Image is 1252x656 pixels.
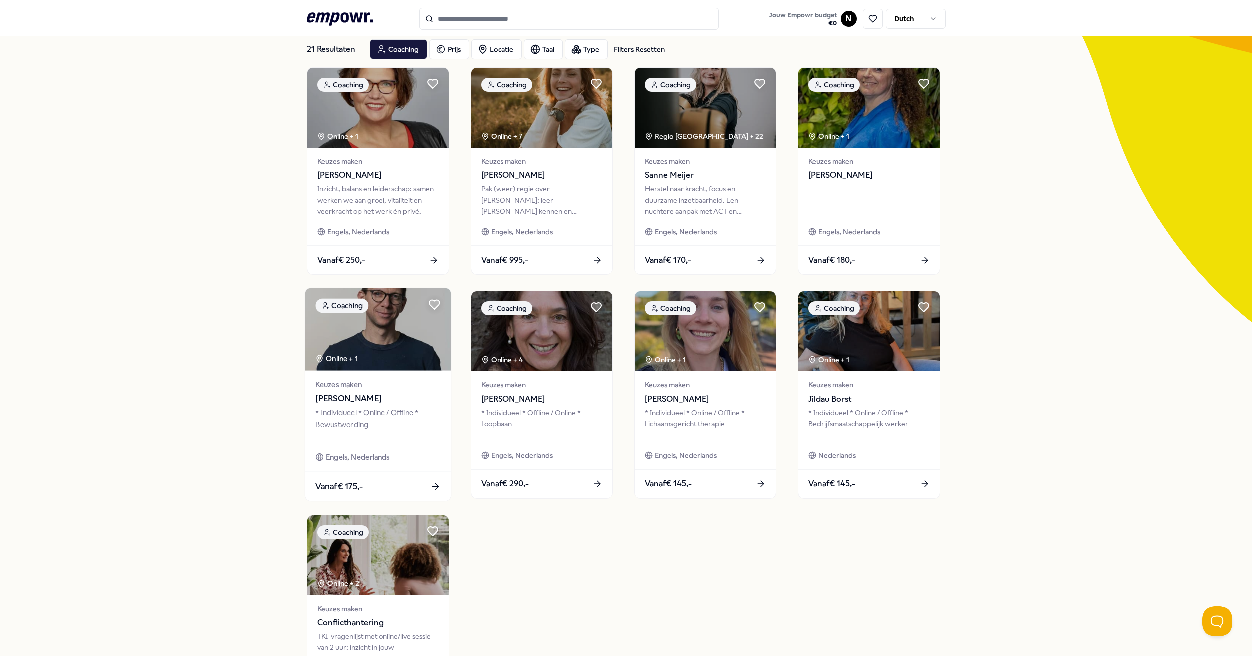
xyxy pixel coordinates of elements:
span: Keuzes maken [645,379,766,390]
span: [PERSON_NAME] [808,169,930,182]
div: * Individueel * Online / Offline * Bewustwording [315,407,440,441]
img: package image [307,515,449,595]
span: [PERSON_NAME] [481,169,602,182]
iframe: Help Scout Beacon - Open [1202,606,1232,636]
div: Online + 1 [645,354,686,365]
div: Herstel naar kracht, focus en duurzame inzetbaarheid. Een nuchtere aanpak met ACT en kickboksen d... [645,183,766,217]
span: Keuzes maken [481,156,602,167]
img: package image [635,291,776,371]
div: Coaching [481,301,532,315]
span: Keuzes maken [481,379,602,390]
img: package image [305,288,450,371]
div: Online + 2 [317,578,359,589]
div: Coaching [808,301,860,315]
span: Vanaf € 180,- [808,254,855,267]
span: Engels, Nederlands [655,450,717,461]
span: Keuzes maken [808,156,930,167]
span: [PERSON_NAME] [317,169,439,182]
span: Keuzes maken [808,379,930,390]
div: Coaching [317,525,369,539]
span: Sanne Meijer [645,169,766,182]
span: Vanaf € 175,- [315,480,363,493]
span: [PERSON_NAME] [481,393,602,406]
span: Engels, Nederlands [325,452,389,463]
span: € 0 [769,19,837,27]
span: Keuzes maken [317,156,439,167]
button: Locatie [471,39,522,59]
span: Conflicthantering [317,616,439,629]
div: Pak (weer) regie over [PERSON_NAME]: leer [PERSON_NAME] kennen en doorbreek patronen. Voor blijve... [481,183,602,217]
img: package image [798,291,940,371]
div: Online + 7 [481,131,522,142]
a: package imageCoachingOnline + 1Keuzes maken[PERSON_NAME]* Individueel * Online / Offline * Lichaa... [634,291,776,498]
span: Engels, Nederlands [491,226,553,237]
div: Inzicht, balans en leiderschap: samen werken we aan groei, vitaliteit en veerkracht op het werk é... [317,183,439,217]
a: package imageCoachingOnline + 7Keuzes maken[PERSON_NAME]Pak (weer) regie over [PERSON_NAME]: leer... [471,67,613,275]
div: Coaching [808,78,860,92]
input: Search for products, categories or subcategories [419,8,719,30]
a: package imageCoachingOnline + 1Keuzes maken[PERSON_NAME]* Individueel * Online / Offline * Bewust... [304,288,451,502]
span: Vanaf € 995,- [481,254,528,267]
a: package imageCoachingOnline + 1Keuzes maken[PERSON_NAME]Inzicht, balans en leiderschap: samen wer... [307,67,449,275]
span: Engels, Nederlands [818,226,880,237]
span: [PERSON_NAME] [645,393,766,406]
a: package imageCoachingOnline + 1Keuzes makenJildau Borst* Individueel * Online / Offline * Bedrijf... [798,291,940,498]
div: Online + 4 [481,354,523,365]
span: Keuzes maken [645,156,766,167]
span: Engels, Nederlands [491,450,553,461]
div: Coaching [645,78,696,92]
div: * Individueel * Offline / Online * Loopbaan [481,407,602,440]
div: Online + 1 [315,353,357,365]
span: Engels, Nederlands [655,226,717,237]
a: package imageCoachingOnline + 4Keuzes maken[PERSON_NAME]* Individueel * Offline / Online * Loopba... [471,291,613,498]
div: * Individueel * Online / Offline * Bedrijfsmaatschappelijk werker [808,407,930,440]
a: package imageCoachingRegio [GEOGRAPHIC_DATA] + 22Keuzes makenSanne MeijerHerstel naar kracht, foc... [634,67,776,275]
span: [PERSON_NAME] [315,392,440,405]
button: Taal [524,39,563,59]
img: package image [471,68,612,148]
span: Keuzes maken [315,379,440,390]
span: Keuzes maken [317,603,439,614]
a: package imageCoachingOnline + 1Keuzes maken[PERSON_NAME]Engels, NederlandsVanaf€ 180,- [798,67,940,275]
img: package image [635,68,776,148]
div: Coaching [315,299,368,313]
button: Type [565,39,608,59]
span: Vanaf € 145,- [808,477,855,490]
div: Online + 1 [808,131,849,142]
div: Filters Resetten [614,44,665,55]
a: Jouw Empowr budget€0 [765,8,841,29]
span: Engels, Nederlands [327,226,389,237]
button: Prijs [429,39,469,59]
img: package image [798,68,940,148]
button: Jouw Empowr budget€0 [767,9,839,29]
div: Coaching [317,78,369,92]
div: Coaching [481,78,532,92]
img: package image [471,291,612,371]
div: Online + 1 [317,131,358,142]
img: package image [307,68,449,148]
span: Jildau Borst [808,393,930,406]
button: N [841,11,857,27]
span: Vanaf € 145,- [645,477,692,490]
span: Vanaf € 170,- [645,254,691,267]
div: 21 Resultaten [307,39,362,59]
button: Coaching [370,39,427,59]
span: Nederlands [818,450,856,461]
div: Regio [GEOGRAPHIC_DATA] + 22 [645,131,763,142]
div: Coaching [645,301,696,315]
div: Online + 1 [808,354,849,365]
span: Vanaf € 290,- [481,477,529,490]
div: * Individueel * Online / Offline * Lichaamsgericht therapie [645,407,766,440]
span: Jouw Empowr budget [769,11,837,19]
span: Vanaf € 250,- [317,254,365,267]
